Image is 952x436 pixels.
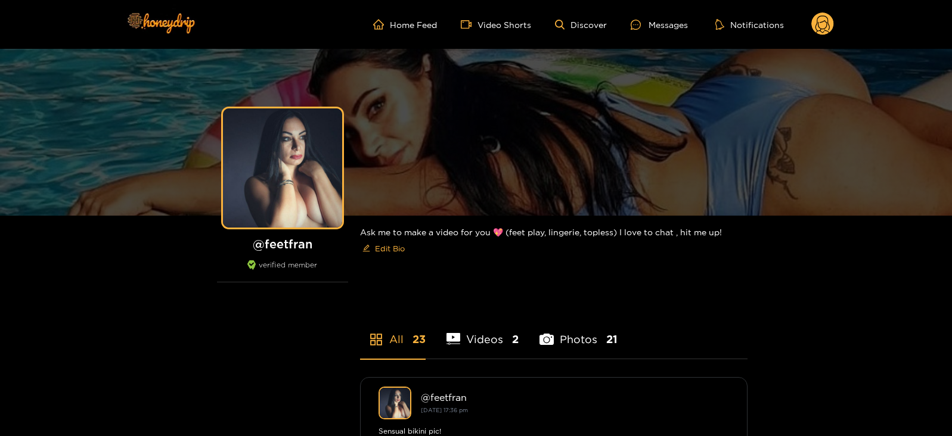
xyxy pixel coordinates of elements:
a: Discover [555,20,607,30]
span: edit [362,244,370,253]
button: Notifications [712,18,787,30]
a: Video Shorts [461,19,531,30]
span: 21 [606,332,618,347]
h1: @ feetfran [217,236,348,251]
span: video-camera [461,19,477,30]
button: editEdit Bio [360,239,407,258]
span: home [373,19,390,30]
li: All [360,305,426,359]
div: Ask me to make a video for you 💖 (feet play, lingerie, topless) I love to chat , hit me up! [360,216,748,267]
div: verified member [217,260,348,282]
a: Home Feed [373,19,437,30]
img: feetfran [379,387,411,419]
span: appstore [369,332,383,347]
li: Videos [446,305,519,359]
span: Edit Bio [375,242,405,254]
span: 2 [512,332,519,347]
div: @ feetfran [421,392,729,403]
span: 23 [413,332,426,347]
li: Photos [539,305,618,359]
small: [DATE] 17:36 pm [421,407,468,413]
div: Messages [631,18,688,32]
